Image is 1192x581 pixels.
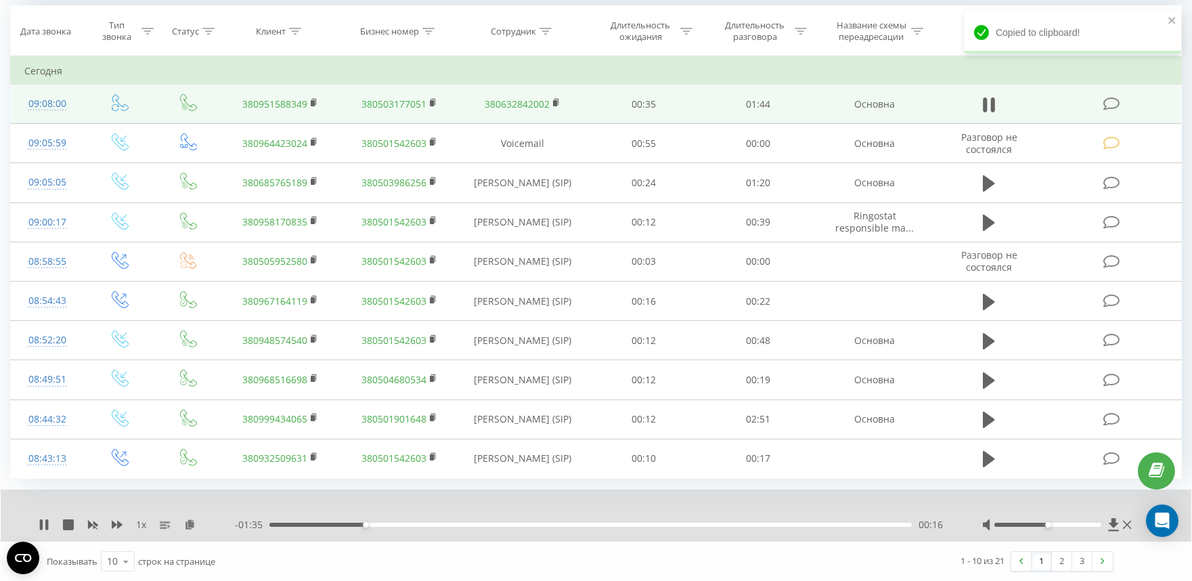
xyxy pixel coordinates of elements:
td: [PERSON_NAME] (SIP) [459,202,587,242]
td: Основна [815,85,934,124]
td: Основна [815,124,934,163]
span: Разговор не состоялся [961,131,1017,156]
div: 08:54:43 [24,288,70,314]
div: 09:08:00 [24,91,70,117]
a: 380501542603 [361,452,426,465]
td: 00:55 [587,124,701,163]
td: [PERSON_NAME] (SIP) [459,282,587,321]
div: 09:05:05 [24,169,70,196]
a: 1 [1032,552,1052,571]
div: Длительность ожидания [604,20,677,43]
a: 380501542603 [361,295,426,307]
div: Название схемы переадресации [835,20,908,43]
span: 00:16 [919,518,943,532]
a: 380964423024 [242,137,307,150]
span: Разговор не состоялся [961,249,1017,274]
a: 380932509631 [242,452,307,465]
a: 380503986256 [361,176,426,189]
div: Сотрудник [491,26,536,37]
td: 00:16 [587,282,701,321]
td: 00:00 [701,124,816,163]
div: Аудиозапись разговора [950,20,1038,43]
td: 00:39 [701,202,816,242]
td: [PERSON_NAME] (SIP) [459,360,587,400]
td: 00:24 [587,163,701,202]
td: 01:20 [701,163,816,202]
button: Open CMP widget [7,542,39,574]
a: 380685765189 [242,176,307,189]
div: 10 [107,555,118,568]
div: 08:58:55 [24,249,70,275]
td: Voicemail [459,124,587,163]
a: 380504680534 [361,373,426,386]
a: 380951588349 [242,98,307,110]
div: 08:43:13 [24,446,70,472]
td: [PERSON_NAME] (SIP) [459,321,587,360]
td: Основна [815,321,934,360]
td: 00:12 [587,360,701,400]
a: 380968516698 [242,373,307,386]
div: Open Intercom Messenger [1146,504,1178,537]
a: 380958170835 [242,215,307,228]
div: 08:44:32 [24,406,70,433]
td: [PERSON_NAME] (SIP) [459,163,587,202]
a: 380501901648 [361,412,426,425]
a: 380999434065 [242,412,307,425]
td: 00:03 [587,242,701,281]
a: 380505952580 [242,255,307,267]
a: 380501542603 [361,334,426,347]
a: 3 [1072,552,1092,571]
div: Copied to clipboard! [965,11,1181,54]
a: 380948574540 [242,334,307,347]
span: строк на странице [138,555,215,567]
a: 380967164119 [242,295,307,307]
td: [PERSON_NAME] (SIP) [459,400,587,439]
div: Тип звонка [95,20,137,43]
span: - 01:35 [235,518,269,532]
td: Основна [815,360,934,400]
div: Accessibility label [363,522,368,528]
td: 00:12 [587,202,701,242]
td: 00:12 [587,321,701,360]
div: Accessibility label [1045,522,1051,528]
td: 00:00 [701,242,816,281]
td: Основна [815,163,934,202]
button: close [1168,15,1177,28]
td: Сегодня [11,58,1182,85]
td: 01:44 [701,85,816,124]
td: 00:22 [701,282,816,321]
a: 380632842002 [485,98,550,110]
div: Клиент [256,26,286,37]
td: Основна [815,400,934,439]
td: 00:12 [587,400,701,439]
div: Длительность разговора [719,20,791,43]
div: 08:52:20 [24,327,70,353]
a: 380501542603 [361,255,426,267]
td: [PERSON_NAME] (SIP) [459,439,587,478]
td: 00:48 [701,321,816,360]
div: 09:05:59 [24,130,70,156]
a: 380501542603 [361,137,426,150]
a: 2 [1052,552,1072,571]
span: 1 x [136,518,146,532]
div: 09:00:17 [24,209,70,236]
a: 380501542603 [361,215,426,228]
a: 380503177051 [361,98,426,110]
td: 00:17 [701,439,816,478]
span: Ringostat responsible ma... [835,209,914,234]
td: 00:10 [587,439,701,478]
td: [PERSON_NAME] (SIP) [459,242,587,281]
td: 02:51 [701,400,816,439]
td: 00:35 [587,85,701,124]
div: Дата звонка [20,26,71,37]
div: 1 - 10 из 21 [961,554,1005,567]
span: Показывать [47,555,97,567]
div: 08:49:51 [24,366,70,393]
div: Бизнес номер [360,26,419,37]
td: 00:19 [701,360,816,400]
div: Статус [172,26,199,37]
